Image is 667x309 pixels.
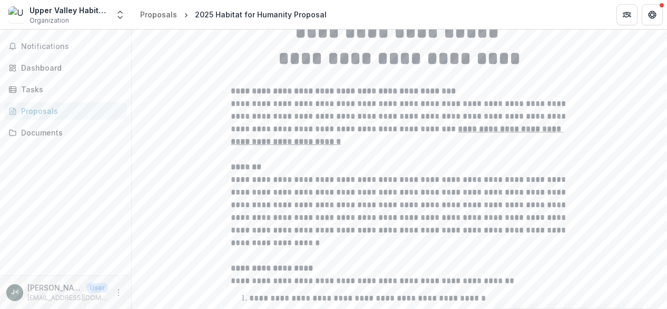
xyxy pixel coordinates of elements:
div: Tasks [21,84,119,95]
p: [PERSON_NAME] <[EMAIL_ADDRESS][DOMAIN_NAME]> [27,282,82,293]
div: Proposals [140,9,177,20]
button: Partners [616,4,637,25]
nav: breadcrumb [136,7,331,22]
button: More [112,286,125,299]
button: Open entity switcher [113,4,127,25]
a: Proposals [136,7,181,22]
a: Tasks [4,81,127,98]
div: Joe Denny <info@uvhabitat.org> [11,289,19,296]
a: Dashboard [4,59,127,76]
button: Notifications [4,38,127,55]
a: Documents [4,124,127,141]
p: User [86,283,108,293]
div: Dashboard [21,62,119,73]
span: Organization [30,16,69,25]
span: Notifications [21,42,123,51]
div: Upper Valley Habitat for Humanity [30,5,109,16]
p: [EMAIL_ADDRESS][DOMAIN_NAME] [27,293,108,303]
a: Proposals [4,102,127,120]
div: Documents [21,127,119,138]
div: Proposals [21,105,119,117]
button: Get Help [642,4,663,25]
img: Upper Valley Habitat for Humanity [8,6,25,23]
div: 2025 Habitat for Humanity Proposal [195,9,327,20]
